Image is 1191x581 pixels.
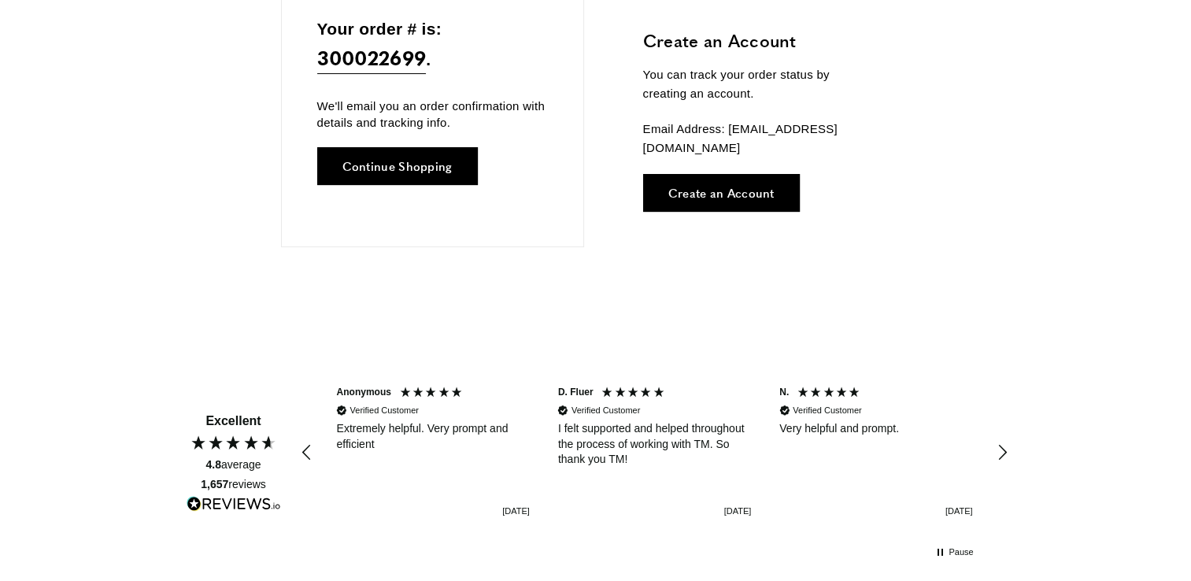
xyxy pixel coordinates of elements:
[797,386,865,402] div: 5 Stars
[187,496,281,516] a: Read more reviews on REVIEWS.io
[317,98,548,131] p: We'll email you an order confirmation with details and tracking info.
[668,187,775,198] span: Create an Account
[323,377,544,528] div: Review by Anonymous, 5 out of 5 stars
[323,361,987,544] div: Customer reviews
[949,546,973,558] div: Pause
[571,405,640,416] div: Verified Customer
[643,120,875,157] p: Email Address: [EMAIL_ADDRESS][DOMAIN_NAME]
[337,421,530,452] div: Extremely helpful. Very prompt and efficient
[201,477,266,493] div: reviews
[765,377,986,528] div: Review by N., 5 out of 5 stars
[558,421,751,468] div: I felt supported and helped throughout the process of working with TM. So thank you TM!
[502,505,530,517] div: [DATE]
[201,478,228,490] span: 1,657
[317,147,478,185] a: Continue Shopping
[724,505,752,517] div: [DATE]
[983,434,1021,472] div: REVIEWS.io Carousel Scroll Right
[399,386,468,402] div: 5 Stars
[779,386,789,399] div: N.
[205,457,261,473] div: average
[289,434,327,472] div: REVIEWS.io Carousel Scroll Left
[601,386,669,402] div: 5 Stars
[289,361,1021,544] div: Customer reviews carousel with auto-scroll controls
[779,421,972,437] div: Very helpful and prompt.
[793,405,861,416] div: Verified Customer
[558,386,594,399] div: D. Fluer
[643,28,875,53] h3: Create an Account
[350,405,419,416] div: Verified Customer
[205,458,220,471] span: 4.8
[190,434,278,451] div: 4.80 Stars
[544,377,765,528] div: Review by D. Fluer, 5 out of 5 stars
[317,16,548,75] p: Your order # is: .
[643,174,800,212] a: Create an Account
[337,386,391,399] div: Anonymous
[643,65,875,103] p: You can track your order status by creating an account.
[945,505,973,517] div: [DATE]
[342,160,453,172] span: Continue Shopping
[317,42,427,74] span: 300022699
[205,413,261,430] div: Excellent
[935,546,973,560] div: Pause carousel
